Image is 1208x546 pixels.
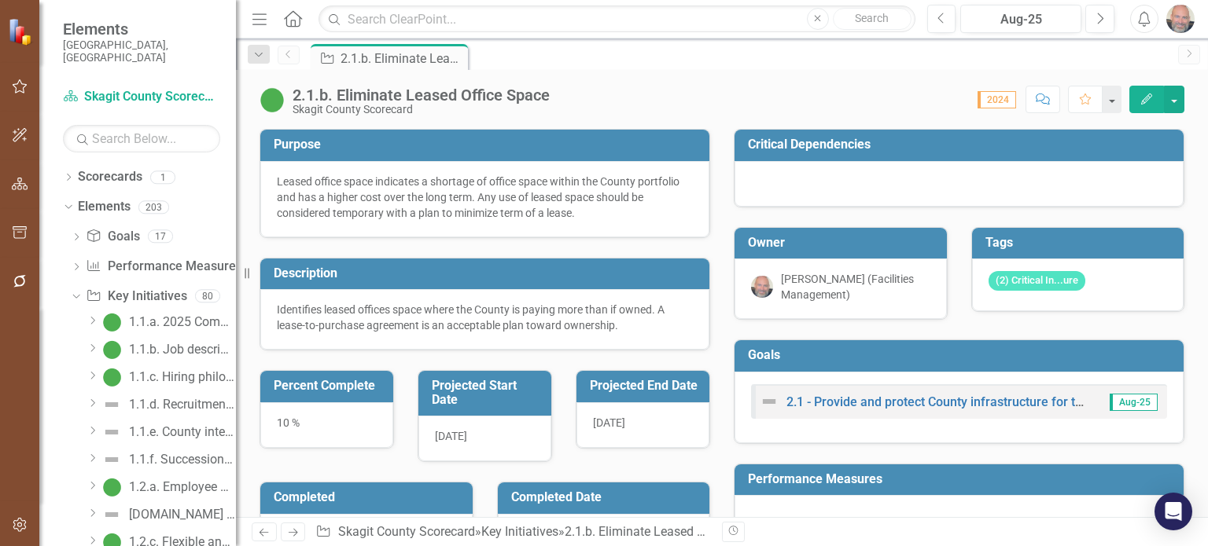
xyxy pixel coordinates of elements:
div: Skagit County Scorecard [293,104,550,115]
button: Search [833,8,912,30]
a: Key Initiatives [481,524,558,539]
small: [GEOGRAPHIC_DATA], [GEOGRAPHIC_DATA] [63,38,220,64]
a: [DOMAIN_NAME] Life Balance Policy [98,502,236,527]
a: 1.1.b. Job descriptions [98,337,236,362]
div: [DOMAIN_NAME] Life Balance Policy [129,508,236,522]
a: Key Initiatives [86,288,186,306]
a: 1.1.d. Recruitment program [98,392,236,417]
span: [DATE] [593,416,625,429]
a: Scorecards [78,168,142,186]
div: 10 % [260,402,393,448]
a: Goals [86,228,139,246]
img: On Target [102,478,121,497]
img: ClearPoint Strategy [8,18,35,46]
div: 1 [150,170,175,184]
h3: Description [274,266,702,280]
div: [PERSON_NAME] (Facilities Management) [781,271,930,302]
img: Not Defined [102,505,121,524]
span: 2024 [978,91,1016,108]
div: 1.1.d. Recruitment program [129,398,236,412]
a: 1.2.a. Employee Satisfaction Survey [98,475,236,500]
input: Search Below... [63,125,220,152]
div: 1.1.f. Succession planning [129,453,236,467]
img: Ken Hansen [1166,5,1195,33]
a: Performance Measures [86,258,241,276]
div: 1.1.c. Hiring philosophy and policy [129,370,236,384]
span: [DATE] [435,430,467,442]
a: Skagit County Scorecard [338,524,475,539]
img: Ken Hansen [751,276,773,298]
img: On Target [102,340,121,359]
button: Aug-25 [960,5,1081,33]
h3: Goals [748,348,1176,362]
span: Aug-25 [1110,394,1158,411]
h3: Purpose [274,137,702,152]
span: Elements [63,20,220,38]
h3: Owner [748,236,939,250]
div: 2.1.b. Eliminate Leased Office Space [341,49,464,68]
div: 1.1.b. Job descriptions [129,343,236,357]
div: 2.1.b. Eliminate Leased Office Space [293,86,550,104]
h3: Projected End Date [590,379,702,393]
h3: Critical Dependencies [748,137,1176,152]
h3: Completed Date [511,490,702,504]
div: 2.1.b. Eliminate Leased Office Space [565,524,767,539]
a: 1.1.a. 2025 Compensation Study [98,310,236,335]
h3: Completed [274,490,465,504]
p: Identifies leased offices space where the County is paying more than if owned. A lease-to-purchas... [277,302,693,333]
div: 203 [138,200,169,214]
img: Not Defined [760,392,779,411]
div: 80 [195,289,220,302]
div: » » [315,523,710,541]
img: Not Defined [102,450,121,469]
span: (2) Critical In...ure [989,271,1085,291]
input: Search ClearPoint... [319,5,915,33]
div: 1.1.a. 2025 Compensation Study [129,315,236,329]
img: On Target [102,313,121,332]
a: 1.1.e. County internship program [98,420,236,445]
img: Not Defined [102,423,121,442]
h3: Projected Start Date [432,379,543,406]
h3: Tags [985,236,1177,250]
div: Aug-25 [966,10,1076,29]
div: Open Intercom Messenger [1155,493,1192,530]
span: Search [855,12,889,24]
a: 1.1.c. Hiring philosophy and policy [98,365,236,390]
div: 1.1.e. County internship program [129,425,236,439]
div: 1.2.a. Employee Satisfaction Survey [129,480,236,494]
img: Not Defined [102,395,121,414]
a: Skagit County Scorecard [63,88,220,106]
div: 17 [148,230,173,244]
h3: Performance Measures [748,472,1176,486]
img: On Target [260,87,285,112]
p: Leased office space indicates a shortage of office space within the County portfolio and has a hi... [277,174,693,221]
h3: Percent Complete [274,379,385,393]
a: Elements [78,198,131,216]
img: On Target [102,368,121,387]
a: 1.1.f. Succession planning [98,447,236,472]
